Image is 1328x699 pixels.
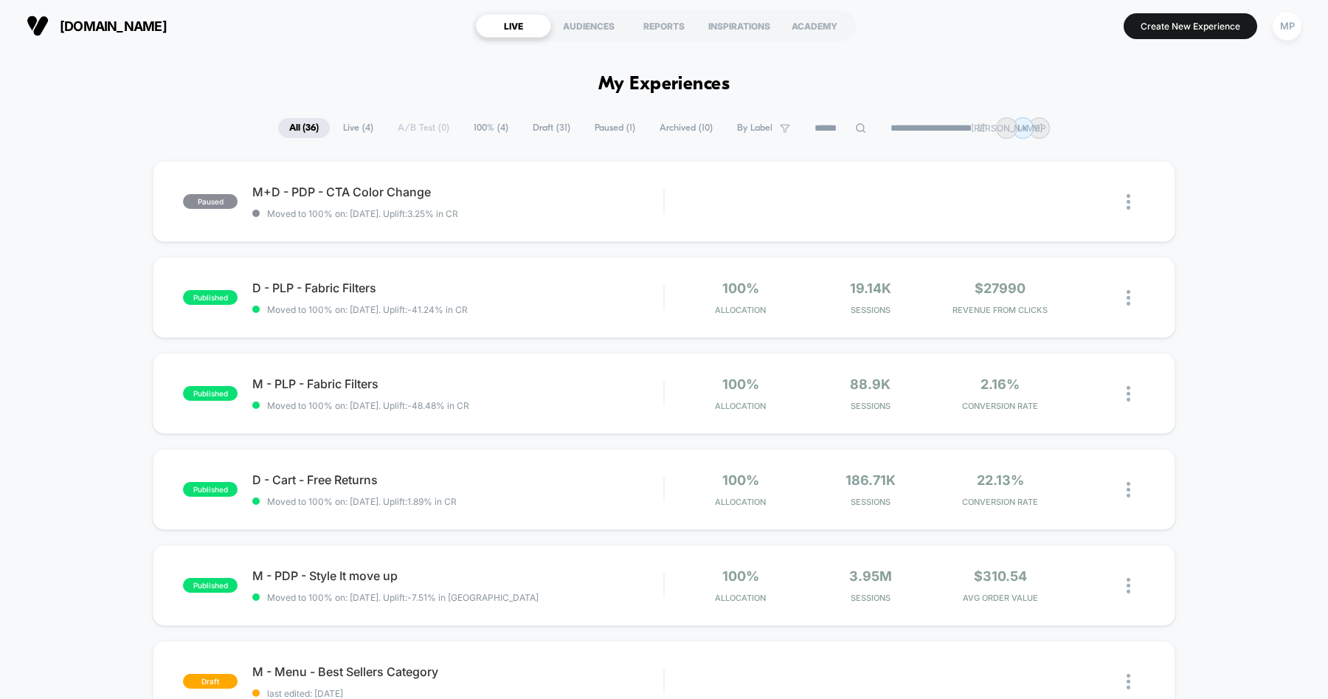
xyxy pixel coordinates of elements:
[476,14,551,38] div: LIVE
[939,593,1062,603] span: AVG ORDER VALUE
[551,14,626,38] div: AUDIENCES
[939,497,1062,507] span: CONVERSION RATE
[702,14,777,38] div: INSPIRATIONS
[1127,386,1130,402] img: close
[252,185,663,199] span: M+D - PDP - CTA Color Change
[1127,482,1130,497] img: close
[252,664,663,679] span: M - Menu - Best Sellers Category
[1124,13,1257,39] button: Create New Experience
[1127,674,1130,689] img: close
[809,497,932,507] span: Sessions
[183,674,238,689] span: draft
[722,568,759,584] span: 100%
[722,376,759,392] span: 100%
[183,482,238,497] span: published
[939,305,1062,315] span: REVENUE FROM CLICKS
[278,118,330,138] span: All ( 36 )
[1127,194,1130,210] img: close
[267,592,539,603] span: Moved to 100% on: [DATE] . Uplift: -7.51% in [GEOGRAPHIC_DATA]
[737,123,772,134] span: By Label
[626,14,702,38] div: REPORTS
[252,472,663,487] span: D - Cart - Free Returns
[971,123,1042,134] p: [PERSON_NAME]
[332,118,384,138] span: Live ( 4 )
[845,472,896,488] span: 186.71k
[974,568,1027,584] span: $310.54
[252,688,663,699] span: last edited: [DATE]
[463,118,519,138] span: 100% ( 4 )
[252,568,663,583] span: M - PDP - Style It move up
[27,15,49,37] img: Visually logo
[22,14,171,38] button: [DOMAIN_NAME]
[598,74,730,95] h1: My Experiences
[252,376,663,391] span: M - PLP - Fabric Filters
[975,280,1026,296] span: $27990
[809,401,932,411] span: Sessions
[722,280,759,296] span: 100%
[60,18,167,34] span: [DOMAIN_NAME]
[715,401,766,411] span: Allocation
[715,497,766,507] span: Allocation
[849,568,892,584] span: 3.95M
[1273,12,1301,41] div: MP
[267,304,468,315] span: Moved to 100% on: [DATE] . Uplift: -41.24% in CR
[267,208,458,219] span: Moved to 100% on: [DATE] . Uplift: 3.25% in CR
[183,386,238,401] span: published
[850,376,890,392] span: 88.9k
[522,118,581,138] span: Draft ( 31 )
[1127,290,1130,306] img: close
[267,496,457,507] span: Moved to 100% on: [DATE] . Uplift: 1.89% in CR
[584,118,646,138] span: Paused ( 1 )
[183,290,238,305] span: published
[1127,578,1130,593] img: close
[252,280,663,295] span: D - PLP - Fabric Filters
[850,280,891,296] span: 19.14k
[715,593,766,603] span: Allocation
[183,194,238,209] span: paused
[649,118,724,138] span: Archived ( 10 )
[715,305,766,315] span: Allocation
[939,401,1062,411] span: CONVERSION RATE
[981,376,1020,392] span: 2.16%
[722,472,759,488] span: 100%
[267,400,469,411] span: Moved to 100% on: [DATE] . Uplift: -48.48% in CR
[777,14,852,38] div: ACADEMY
[809,593,932,603] span: Sessions
[183,578,238,593] span: published
[1268,11,1306,41] button: MP
[809,305,932,315] span: Sessions
[977,472,1024,488] span: 22.13%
